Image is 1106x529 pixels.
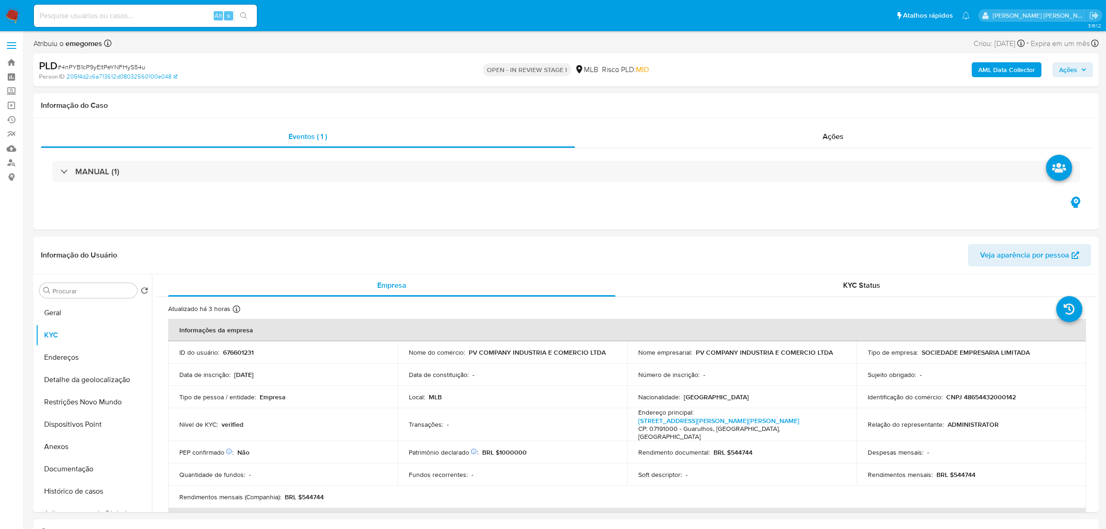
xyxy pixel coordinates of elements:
[36,413,152,436] button: Dispositivos Point
[168,319,1086,341] th: Informações da empresa
[922,348,1030,357] p: SOCIEDADE EMPRESARIA LIMITADA
[409,420,443,429] p: Transações :
[75,166,119,177] h3: MANUAL (1)
[993,11,1086,20] p: emerson.gomes@mercadopago.com.br
[703,370,705,379] p: -
[377,280,406,291] span: Empresa
[472,370,474,379] p: -
[215,11,222,20] span: Alt
[36,436,152,458] button: Anexos
[968,244,1091,266] button: Veja aparência por pessoa
[409,393,425,401] p: Local :
[179,493,281,501] p: Rendimentos mensais (Companhia) :
[36,369,152,391] button: Detalhe da geolocalização
[409,470,468,479] p: Fundos recorrentes :
[33,39,102,49] span: Atribuiu o
[575,65,598,75] div: MLB
[1031,39,1090,49] span: Expira em um mês
[58,62,145,72] span: # 4nPYB1cP9yEltPeYNFHyS54u
[868,393,942,401] p: Identificação do comércio :
[52,161,1080,182] div: MANUAL (1)
[39,58,58,73] b: PLD
[36,302,152,324] button: Geral
[36,480,152,503] button: Histórico de casos
[638,393,680,401] p: Nacionalidade :
[1059,62,1077,77] span: Ações
[638,408,694,417] p: Endereço principal :
[868,348,918,357] p: Tipo de empresa :
[234,9,253,22] button: search-icon
[868,448,923,456] p: Despesas mensais :
[52,287,133,295] input: Procurar
[920,370,922,379] p: -
[638,416,799,425] a: [STREET_ADDRESS][PERSON_NAME][PERSON_NAME]
[602,65,649,75] span: Risco PLD:
[429,393,442,401] p: MLB
[66,73,177,81] a: 205f4d2c6a713612d08032560100e048
[868,470,933,479] p: Rendimentos mensais :
[936,470,975,479] p: BRL $544744
[903,11,953,20] span: Atalhos rápidos
[713,448,753,456] p: BRL $544744
[638,425,842,441] h4: CP: 07191000 - Guarulhos, [GEOGRAPHIC_DATA], [GEOGRAPHIC_DATA]
[168,304,230,313] p: Atualizado há 3 horas
[36,391,152,413] button: Restrições Novo Mundo
[1027,37,1029,50] span: -
[39,73,65,81] b: Person ID
[868,370,916,379] p: Sujeito obrigado :
[288,131,327,142] span: Eventos ( 1 )
[409,370,469,379] p: Data de constituição :
[222,420,243,429] p: verified
[636,64,649,75] span: MID
[638,348,692,357] p: Nome empresarial :
[482,448,527,456] p: BRL $1000000
[179,348,219,357] p: ID do usuário :
[483,63,571,76] p: OPEN - IN REVIEW STAGE I
[36,324,152,346] button: KYC
[41,101,1091,110] h1: Informação do Caso
[223,348,254,357] p: 676601231
[946,393,1016,401] p: CNPJ 48654432000142
[179,470,245,479] p: Quantidade de fundos :
[974,37,1025,50] div: Criou: [DATE]
[823,131,844,142] span: Ações
[409,348,465,357] p: Nome do comércio :
[36,458,152,480] button: Documentação
[686,470,687,479] p: -
[36,503,152,525] button: Adiantamentos de Dinheiro
[447,420,449,429] p: -
[285,493,324,501] p: BRL $544744
[234,370,254,379] p: [DATE]
[260,393,286,401] p: Empresa
[34,10,257,22] input: Pesquise usuários ou casos...
[948,420,999,429] p: ADMINISTRATOR
[409,448,478,456] p: Patrimônio declarado :
[471,470,473,479] p: -
[43,287,51,294] button: Procurar
[684,393,749,401] p: [GEOGRAPHIC_DATA]
[868,420,944,429] p: Relação do representante :
[638,470,682,479] p: Soft descriptor :
[179,370,230,379] p: Data de inscrição :
[41,251,117,260] h1: Informação do Usuário
[249,470,251,479] p: -
[227,11,230,20] span: s
[962,12,970,20] a: Notificações
[696,348,833,357] p: PV COMPANY INDUSTRIA E COMERCIO LTDA
[972,62,1041,77] button: AML Data Collector
[179,393,256,401] p: Tipo de pessoa / entidade :
[36,346,152,369] button: Endereços
[978,62,1035,77] b: AML Data Collector
[980,244,1069,266] span: Veja aparência por pessoa
[843,280,880,291] span: KYC Status
[64,38,102,49] b: emegomes
[141,287,148,297] button: Retornar ao pedido padrão
[638,448,710,456] p: Rendimento documental :
[469,348,606,357] p: PV COMPANY INDUSTRIA E COMERCIO LTDA
[179,420,218,429] p: Nível de KYC :
[1053,62,1093,77] button: Ações
[1089,11,1099,20] a: Sair
[927,448,929,456] p: -
[237,448,249,456] p: Não
[638,370,700,379] p: Número de inscrição :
